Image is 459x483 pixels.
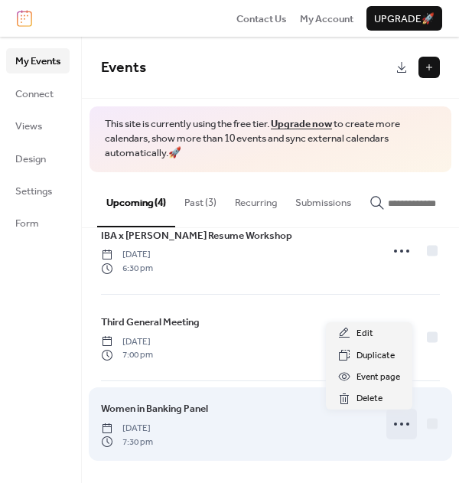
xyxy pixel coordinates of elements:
a: My Account [300,11,353,26]
a: Views [6,113,70,138]
span: 7:30 pm [101,436,153,449]
span: Delete [356,391,382,406]
button: Upcoming (4) [97,172,175,227]
button: Past (3) [175,172,226,226]
span: Duplicate [356,348,395,364]
span: My Events [15,54,60,69]
span: Edit [356,326,373,341]
a: My Events [6,48,70,73]
span: 7:00 pm [101,348,153,362]
button: Submissions [286,172,360,226]
span: [DATE] [101,422,153,436]
span: Form [15,216,39,231]
span: 6:30 pm [101,262,153,276]
button: Recurring [226,172,286,226]
a: Contact Us [236,11,287,26]
span: Settings [15,184,52,199]
a: Settings [6,178,70,203]
span: My Account [300,11,353,27]
span: Views [15,119,42,134]
span: [DATE] [101,248,153,262]
span: Events [101,54,146,82]
a: Third General Meeting [101,314,200,331]
span: [DATE] [101,335,153,349]
span: This site is currently using the free tier. to create more calendars, show more than 10 events an... [105,117,436,161]
span: Third General Meeting [101,315,200,330]
span: Women in Banking Panel [101,401,208,416]
a: Form [6,210,70,235]
span: Design [15,152,46,167]
span: Event page [356,370,400,385]
a: Design [6,146,70,171]
a: IBA x [PERSON_NAME] Resume Workshop [101,227,292,244]
a: Connect [6,81,70,106]
span: Contact Us [236,11,287,27]
img: logo [17,10,32,27]
span: Upgrade 🚀 [374,11,435,27]
span: Connect [15,86,54,102]
button: Upgrade🚀 [366,6,442,31]
span: IBA x [PERSON_NAME] Resume Workshop [101,228,292,243]
a: Upgrade now [271,114,332,134]
a: Women in Banking Panel [101,400,208,417]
